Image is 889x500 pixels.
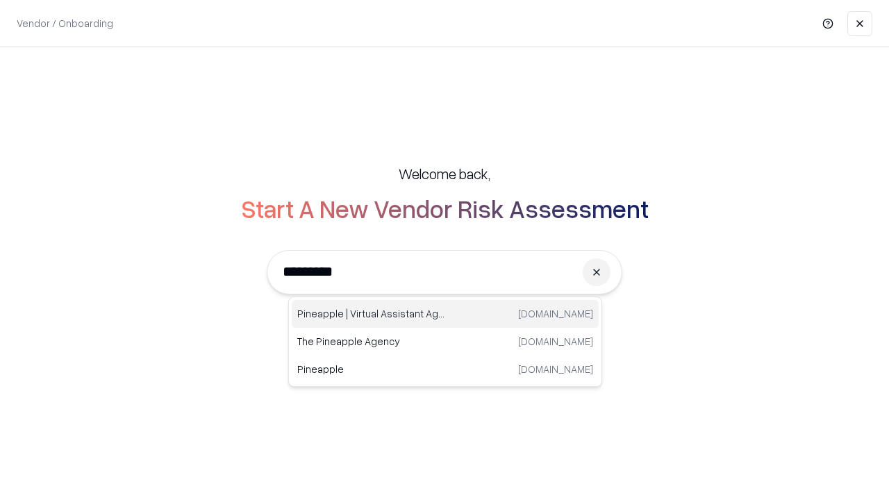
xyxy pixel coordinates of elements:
p: Pineapple [297,362,445,376]
h2: Start A New Vendor Risk Assessment [241,194,649,222]
h5: Welcome back, [399,164,490,183]
p: [DOMAIN_NAME] [518,362,593,376]
p: Pineapple | Virtual Assistant Agency [297,306,445,321]
div: Suggestions [288,297,602,387]
p: Vendor / Onboarding [17,16,113,31]
p: [DOMAIN_NAME] [518,334,593,349]
p: [DOMAIN_NAME] [518,306,593,321]
p: The Pineapple Agency [297,334,445,349]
